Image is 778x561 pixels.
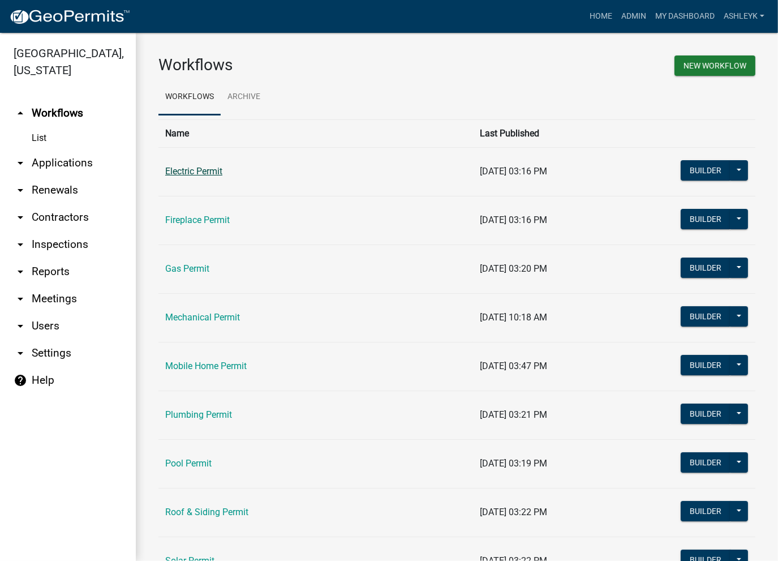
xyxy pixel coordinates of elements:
th: Name [158,119,473,147]
a: Archive [221,79,267,115]
i: arrow_drop_down [14,292,27,306]
button: New Workflow [674,55,755,76]
a: Fireplace Permit [165,215,230,225]
a: My Dashboard [651,6,719,27]
a: Plumbing Permit [165,409,232,420]
span: [DATE] 03:21 PM [480,409,547,420]
button: Builder [681,258,730,278]
a: Roof & Siding Permit [165,507,248,517]
button: Builder [681,306,730,327]
span: [DATE] 03:47 PM [480,361,547,371]
th: Last Published [473,119,613,147]
a: Gas Permit [165,263,209,274]
a: Pool Permit [165,458,212,469]
button: Builder [681,452,730,473]
button: Builder [681,209,730,229]
i: arrow_drop_down [14,183,27,197]
span: [DATE] 03:16 PM [480,215,547,225]
i: help [14,374,27,387]
i: arrow_drop_down [14,265,27,279]
a: Workflows [158,79,221,115]
h3: Workflows [158,55,449,75]
a: AshleyK [719,6,769,27]
span: [DATE] 03:16 PM [480,166,547,177]
i: arrow_drop_down [14,238,27,251]
a: Admin [617,6,651,27]
i: arrow_drop_down [14,211,27,224]
a: Home [585,6,617,27]
button: Builder [681,404,730,424]
button: Builder [681,501,730,521]
i: arrow_drop_down [14,319,27,333]
span: [DATE] 03:19 PM [480,458,547,469]
i: arrow_drop_up [14,106,27,120]
span: [DATE] 10:18 AM [480,312,547,323]
i: arrow_drop_down [14,346,27,360]
span: [DATE] 03:20 PM [480,263,547,274]
button: Builder [681,160,730,181]
a: Electric Permit [165,166,222,177]
span: [DATE] 03:22 PM [480,507,547,517]
i: arrow_drop_down [14,156,27,170]
a: Mobile Home Permit [165,361,247,371]
a: Mechanical Permit [165,312,240,323]
button: Builder [681,355,730,375]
